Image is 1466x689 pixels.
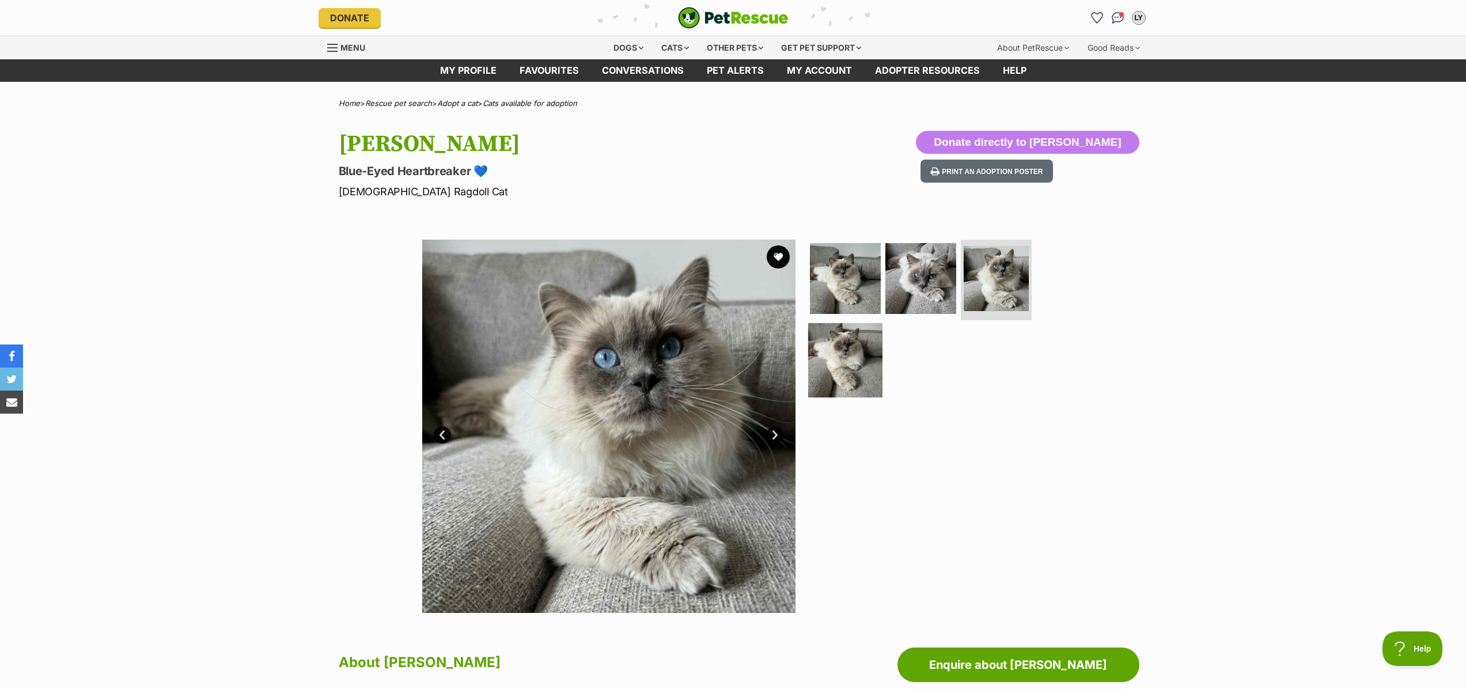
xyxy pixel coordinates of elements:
[767,245,790,268] button: favourite
[605,36,651,59] div: Dogs
[767,426,784,444] a: Next
[885,243,956,314] img: Photo of Albert
[1079,36,1148,59] div: Good Reads
[897,648,1139,682] a: Enquire about [PERSON_NAME]
[1112,12,1124,24] img: chat-41dd97257d64d25036548639549fe6c8038ab92f7586957e7f3b1b290dea8141.svg
[365,99,432,108] a: Rescue pet search
[339,99,360,108] a: Home
[678,7,789,29] img: logo-cat-932fe2b9b8326f06289b0f2fb663e598f794de774fb13d1741a6617ecf9a85b4.svg
[422,240,795,613] img: Photo of Albert
[1382,631,1443,666] iframe: Help Scout Beacon - Open
[989,36,1077,59] div: About PetRescue
[773,36,869,59] div: Get pet support
[808,323,882,397] img: Photo of Albert
[1109,9,1127,27] a: Conversations
[863,59,991,82] a: Adopter resources
[1088,9,1107,27] a: Favourites
[319,8,381,28] a: Donate
[810,243,881,314] img: Photo of Albert
[1133,12,1145,24] div: LY
[508,59,590,82] a: Favourites
[916,131,1139,154] button: Donate directly to [PERSON_NAME]
[964,246,1029,311] img: Photo of Albert
[434,426,451,444] a: Prev
[920,160,1053,183] button: Print an adoption poster
[775,59,863,82] a: My account
[1088,9,1148,27] ul: Account quick links
[678,7,789,29] a: PetRescue
[699,36,771,59] div: Other pets
[339,184,826,199] p: [DEMOGRAPHIC_DATA] Ragdoll Cat
[1130,9,1148,27] button: My account
[483,99,577,108] a: Cats available for adoption
[991,59,1038,82] a: Help
[590,59,695,82] a: conversations
[339,163,826,179] p: Blue-Eyed Heartbreaker 💙
[653,36,697,59] div: Cats
[310,99,1157,108] div: > > >
[339,131,826,157] h1: [PERSON_NAME]
[437,99,478,108] a: Adopt a cat
[327,36,373,57] a: Menu
[339,650,815,675] h2: About [PERSON_NAME]
[340,43,365,52] span: Menu
[695,59,775,82] a: Pet alerts
[429,59,508,82] a: My profile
